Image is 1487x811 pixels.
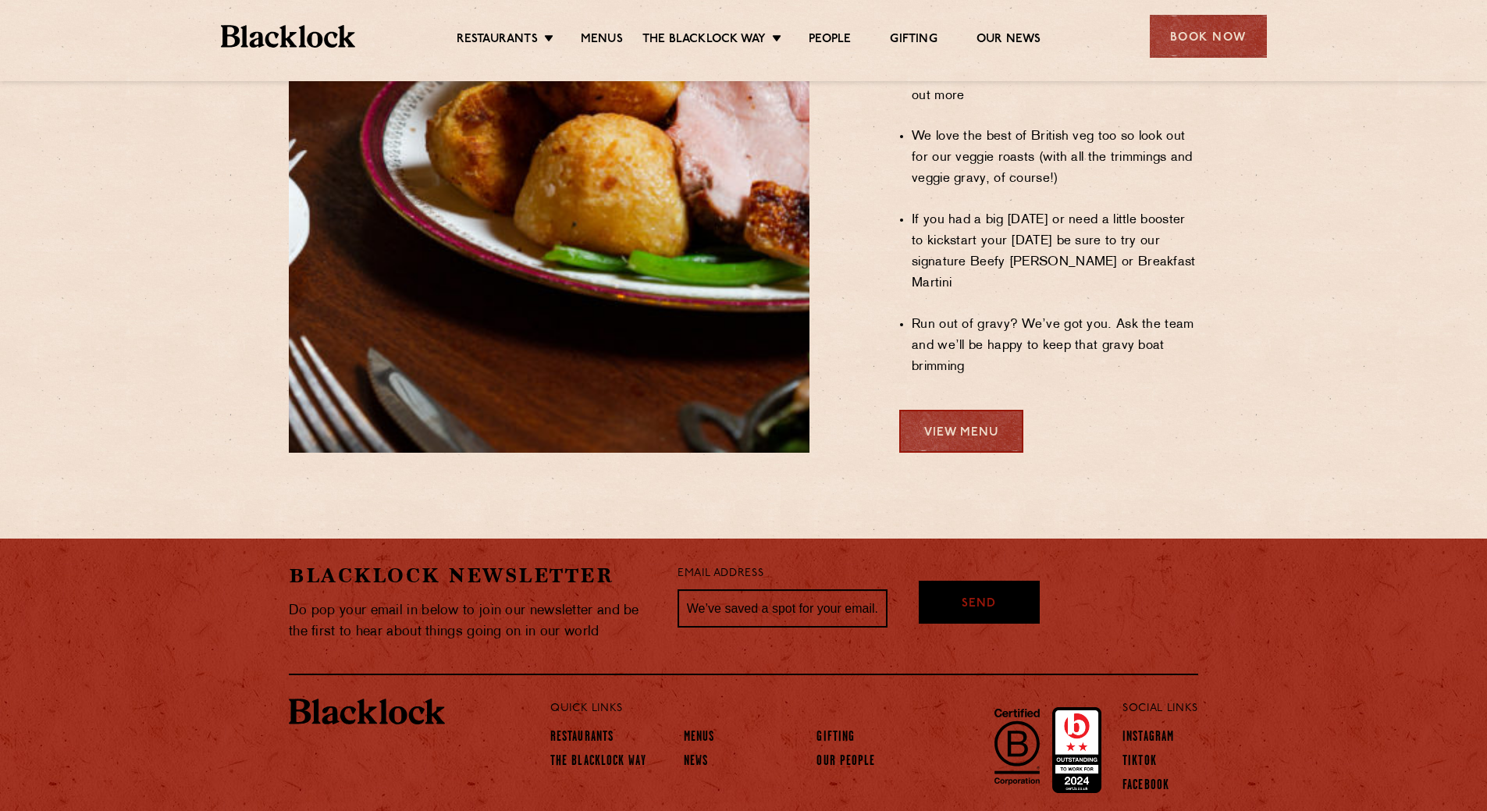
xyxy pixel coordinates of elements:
a: View Menu [899,410,1023,453]
a: TikTok [1122,754,1157,771]
input: We’ve saved a spot for your email... [678,589,888,628]
a: People [809,32,851,49]
img: BL_Textured_Logo-footer-cropped.svg [289,699,445,725]
label: Email Address [678,565,763,583]
a: Menus [581,32,623,49]
li: If you had a big [DATE] or need a little booster to kickstart your [DATE] be sure to try our sign... [912,210,1198,294]
div: Book Now [1150,15,1267,58]
a: Facebook [1122,778,1169,795]
li: We love the best of British veg too so look out for our veggie roasts (with all the trimmings and... [912,126,1198,190]
a: The Blacklock Way [642,32,766,49]
img: Accred_2023_2star.png [1052,707,1101,793]
p: Social Links [1122,699,1198,719]
p: Quick Links [550,699,1071,719]
img: B-Corp-Logo-Black-RGB.svg [985,699,1049,793]
li: Run out of gravy? We’ve got you. Ask the team and we’ll be happy to keep that gravy boat brimming [912,315,1198,378]
a: Gifting [816,730,855,747]
a: Our News [977,32,1041,49]
a: News [684,754,708,771]
a: Restaurants [550,730,614,747]
a: Restaurants [457,32,538,49]
p: Do pop your email in below to join our newsletter and be the first to hear about things going on ... [289,600,654,642]
a: The Blacklock Way [550,754,646,771]
h2: Blacklock Newsletter [289,562,654,589]
a: Our People [816,754,875,771]
a: Menus [684,730,715,747]
img: BL_Textured_Logo-footer-cropped.svg [221,25,356,48]
a: Gifting [890,32,937,49]
a: Instagram [1122,730,1174,747]
span: Send [962,596,996,614]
